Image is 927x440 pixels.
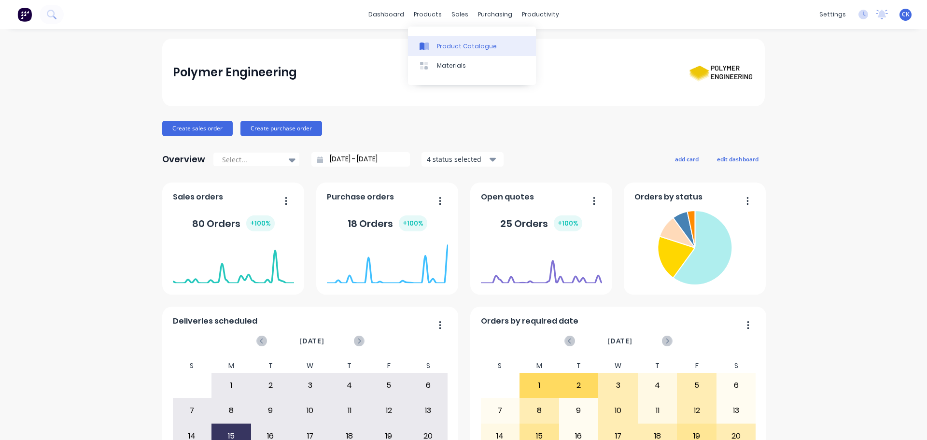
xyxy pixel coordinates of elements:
[717,373,756,397] div: 6
[162,121,233,136] button: Create sales order
[716,359,756,373] div: S
[173,398,211,423] div: 7
[211,359,251,373] div: M
[473,7,517,22] div: purchasing
[687,54,754,91] img: Polymer Engineering
[408,359,448,373] div: S
[480,359,520,373] div: S
[554,215,582,231] div: + 100 %
[252,373,290,397] div: 2
[408,56,536,75] a: Materials
[520,398,559,423] div: 8
[299,336,324,346] span: [DATE]
[902,10,910,19] span: CK
[192,215,275,231] div: 80 Orders
[481,315,578,327] span: Orders by required date
[162,150,205,169] div: Overview
[369,359,408,373] div: F
[500,215,582,231] div: 25 Orders
[677,398,716,423] div: 12
[364,7,409,22] a: dashboard
[638,359,677,373] div: T
[669,153,705,165] button: add card
[437,61,466,70] div: Materials
[599,398,637,423] div: 10
[481,398,520,423] div: 7
[634,191,702,203] span: Orders by status
[172,359,212,373] div: S
[599,373,637,397] div: 3
[560,373,598,397] div: 2
[481,191,534,203] span: Open quotes
[173,63,297,82] div: Polymer Engineering
[408,36,536,56] a: Product Catalogue
[290,359,330,373] div: W
[598,359,638,373] div: W
[677,373,716,397] div: 5
[17,7,32,22] img: Factory
[330,359,369,373] div: T
[520,373,559,397] div: 1
[212,373,251,397] div: 1
[291,398,329,423] div: 10
[717,398,756,423] div: 13
[369,373,408,397] div: 5
[409,398,448,423] div: 13
[252,398,290,423] div: 9
[815,7,851,22] div: settings
[607,336,632,346] span: [DATE]
[421,152,504,167] button: 4 status selected
[327,191,394,203] span: Purchase orders
[240,121,322,136] button: Create purchase order
[517,7,564,22] div: productivity
[560,398,598,423] div: 9
[251,359,291,373] div: T
[559,359,599,373] div: T
[399,215,427,231] div: + 100 %
[711,153,765,165] button: edit dashboard
[369,398,408,423] div: 12
[409,373,448,397] div: 6
[291,373,329,397] div: 3
[447,7,473,22] div: sales
[173,191,223,203] span: Sales orders
[330,373,369,397] div: 4
[677,359,716,373] div: F
[437,42,497,51] div: Product Catalogue
[427,154,488,164] div: 4 status selected
[212,398,251,423] div: 8
[348,215,427,231] div: 18 Orders
[520,359,559,373] div: M
[638,398,677,423] div: 11
[330,398,369,423] div: 11
[246,215,275,231] div: + 100 %
[409,7,447,22] div: products
[638,373,677,397] div: 4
